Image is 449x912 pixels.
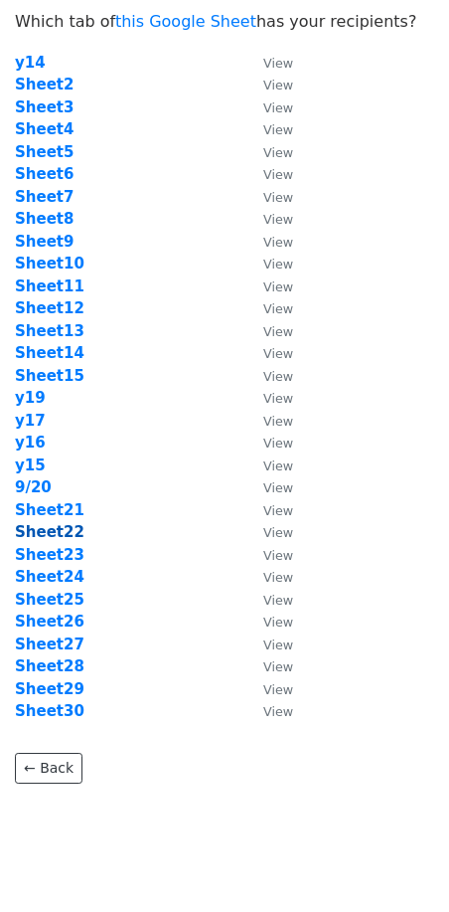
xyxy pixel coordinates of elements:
[243,636,293,653] a: View
[263,190,293,205] small: View
[243,680,293,698] a: View
[15,322,84,340] a: Sheet13
[15,434,46,452] a: y16
[350,817,449,912] iframe: Chat Widget
[243,277,293,295] a: View
[243,501,293,519] a: View
[115,12,256,31] a: this Google Sheet
[15,753,82,784] a: ← Back
[243,478,293,496] a: View
[243,456,293,474] a: View
[263,615,293,630] small: View
[263,503,293,518] small: View
[15,299,84,317] a: Sheet12
[15,210,74,228] a: Sheet8
[243,702,293,720] a: View
[263,638,293,652] small: View
[243,657,293,675] a: View
[243,367,293,385] a: View
[15,501,84,519] strong: Sheet21
[243,389,293,407] a: View
[15,546,84,564] a: Sheet23
[15,523,84,541] a: Sheet22
[243,143,293,161] a: View
[15,702,84,720] strong: Sheet30
[15,11,434,32] p: Which tab of has your recipients?
[263,279,293,294] small: View
[15,657,84,675] a: Sheet28
[263,414,293,429] small: View
[15,98,74,116] strong: Sheet3
[263,548,293,563] small: View
[15,344,84,362] a: Sheet14
[243,568,293,586] a: View
[263,346,293,361] small: View
[15,478,52,496] a: 9/20
[15,76,74,93] a: Sheet2
[263,56,293,71] small: View
[243,120,293,138] a: View
[243,434,293,452] a: View
[15,613,84,631] a: Sheet26
[263,122,293,137] small: View
[263,458,293,473] small: View
[243,54,293,72] a: View
[243,165,293,183] a: View
[263,257,293,272] small: View
[263,301,293,316] small: View
[263,525,293,540] small: View
[15,456,46,474] a: y15
[243,299,293,317] a: View
[243,613,293,631] a: View
[243,255,293,273] a: View
[263,391,293,406] small: View
[15,277,84,295] strong: Sheet11
[263,100,293,115] small: View
[15,143,74,161] a: Sheet5
[263,167,293,182] small: View
[15,591,84,609] a: Sheet25
[15,120,74,138] a: Sheet4
[263,78,293,92] small: View
[243,546,293,564] a: View
[15,680,84,698] strong: Sheet29
[243,233,293,251] a: View
[243,344,293,362] a: View
[263,659,293,674] small: View
[15,367,84,385] a: Sheet15
[263,480,293,495] small: View
[243,210,293,228] a: View
[263,324,293,339] small: View
[15,188,74,206] a: Sheet7
[263,369,293,384] small: View
[263,212,293,227] small: View
[15,389,46,407] a: y19
[243,523,293,541] a: View
[15,54,46,72] strong: y14
[243,322,293,340] a: View
[15,412,46,430] strong: y17
[243,412,293,430] a: View
[15,233,74,251] a: Sheet9
[243,591,293,609] a: View
[15,255,84,273] a: Sheet10
[15,165,74,183] a: Sheet6
[243,98,293,116] a: View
